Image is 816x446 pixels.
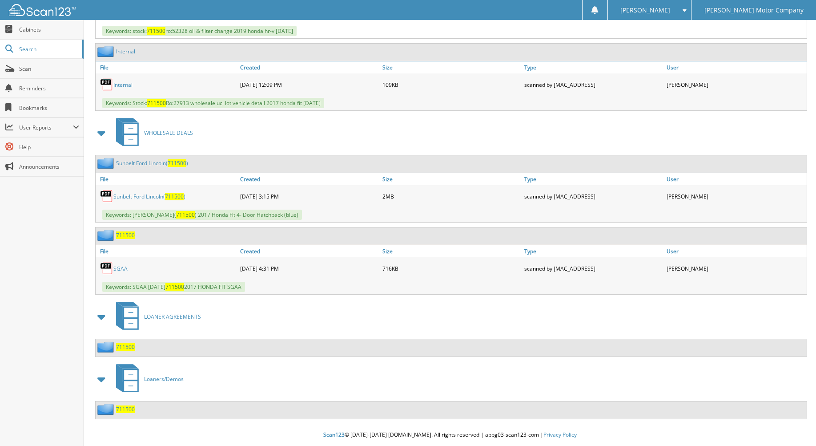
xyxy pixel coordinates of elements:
span: Keywords: [PERSON_NAME]( ) 2017 Honda Fit 4- Door Hatchback (blue) [102,210,302,220]
a: Internal [113,81,133,89]
a: 711500 [116,343,135,351]
img: folder2.png [97,341,116,353]
img: PDF.png [100,78,113,91]
a: User [664,61,807,73]
a: Size [380,245,523,257]
a: 711500 [116,231,135,239]
a: Created [238,245,380,257]
span: WHOLESALE DEALS [144,129,193,137]
span: 711500 [168,159,186,167]
div: [DATE] 4:31 PM [238,259,380,277]
div: [PERSON_NAME] [664,76,807,93]
a: Size [380,173,523,185]
a: Privacy Policy [543,431,577,438]
span: Cabinets [19,26,79,33]
div: scanned by [MAC_ADDRESS] [522,187,664,205]
span: [PERSON_NAME] [620,8,670,13]
span: 711500 [147,27,165,35]
div: 2MB [380,187,523,205]
span: Keywords: Stock: Ro:27913 wholesale uci lot vehicle detail 2017 honda fit [DATE] [102,98,324,108]
div: 109KB [380,76,523,93]
span: Scan123 [323,431,345,438]
img: folder2.png [97,404,116,415]
img: scan123-logo-white.svg [9,4,76,16]
a: Loaners/Demos [111,361,184,397]
div: scanned by [MAC_ADDRESS] [522,76,664,93]
span: 711500 [165,283,184,291]
img: PDF.png [100,190,113,203]
a: WHOLESALE DEALS [111,115,193,150]
iframe: Chat Widget [772,403,816,446]
a: Type [522,61,664,73]
div: [PERSON_NAME] [664,187,807,205]
a: Type [522,173,664,185]
span: Loaners/Demos [144,375,184,383]
div: [DATE] 12:09 PM [238,76,380,93]
span: [PERSON_NAME] Motor Company [704,8,804,13]
img: folder2.png [97,230,116,241]
a: File [96,61,238,73]
span: Scan [19,65,79,73]
a: Type [522,245,664,257]
img: PDF.png [100,262,113,275]
span: Keywords: stock: ro:52328 oil & filter change 2019 honda hr-v [DATE] [102,26,297,36]
div: 716KB [380,259,523,277]
img: folder2.png [97,46,116,57]
a: SGAA [113,265,128,272]
div: [PERSON_NAME] [664,259,807,277]
span: Bookmarks [19,104,79,112]
span: Keywords: SGAA [DATE] 2017 HONDA FIT SGAA [102,282,245,292]
span: Announcements [19,163,79,170]
span: Help [19,143,79,151]
span: User Reports [19,124,73,131]
a: Created [238,61,380,73]
a: Sunbelt Ford Lincoln(711500) [116,159,188,167]
span: Search [19,45,78,53]
span: 711500 [147,99,166,107]
a: User [664,245,807,257]
a: User [664,173,807,185]
a: Internal [116,48,135,55]
a: LOANER AGREEMENTS [111,299,201,334]
div: © [DATE]-[DATE] [DOMAIN_NAME]. All rights reserved | appg03-scan123-com | [84,424,816,446]
a: File [96,245,238,257]
span: LOANER AGREEMENTS [144,313,201,320]
span: 711500 [176,211,195,219]
span: 711500 [165,193,184,200]
a: 711500 [116,405,135,413]
a: Size [380,61,523,73]
span: Reminders [19,85,79,92]
a: File [96,173,238,185]
div: [DATE] 3:15 PM [238,187,380,205]
img: folder2.png [97,158,116,169]
a: Created [238,173,380,185]
div: scanned by [MAC_ADDRESS] [522,259,664,277]
a: Sunbelt Ford Lincoln(711500) [113,193,185,200]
